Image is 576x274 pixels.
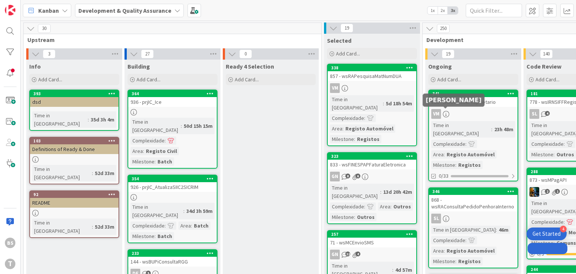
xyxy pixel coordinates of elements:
span: : [455,161,456,169]
div: GN [328,250,416,259]
div: Area [130,147,143,155]
span: : [154,232,156,240]
div: VM [431,109,441,119]
span: Add Card... [136,76,160,83]
div: Open Get Started checklist, remaining modules: 4 [526,228,567,240]
div: 233 [128,250,217,257]
span: 3x [448,7,458,14]
span: : [165,136,166,145]
span: : [564,140,565,148]
div: 364936 - prjIC_Ice [128,90,217,107]
div: 323 [328,153,416,160]
span: : [342,124,343,133]
a: 103Definitions of Ready & DoneTime in [GEOGRAPHIC_DATA]:52d 33m [29,137,119,184]
div: 338 [331,65,416,70]
div: 364 [132,91,217,96]
span: 4 [545,111,550,116]
a: 364936 - prjIC_IceTime in [GEOGRAPHIC_DATA]:50d 15h 15mComplexidade:Area:Registo CivilMilestone:B... [127,90,217,169]
span: 4 [355,252,360,256]
span: 140 [540,49,553,58]
span: : [444,247,445,255]
div: 364 [128,90,217,97]
span: : [496,226,497,234]
div: Complexidade [130,136,165,145]
span: : [354,213,355,221]
span: : [143,147,144,155]
div: 338857 - wsRAPesquisaMatNumDUA [328,64,416,81]
span: Building [127,63,150,70]
div: 233 [132,251,217,256]
a: 323833 - wsFINESPAPFaturaEletronicaGNTime in [GEOGRAPHIC_DATA]:13d 20h 42mComplexidade:Area:Outro... [327,152,417,224]
div: Batch [156,157,174,166]
div: 35d 3h 4m [89,115,116,124]
div: Complexidade [431,236,465,244]
a: 338857 - wsRAPesquisaMatNumDUAVMTime in [GEOGRAPHIC_DATA]:5d 18h 54mComplexidade:Area:Registo Aut... [327,64,417,146]
img: Visit kanbanzone.com [5,5,15,15]
span: : [455,257,456,265]
span: 27 [141,49,154,58]
div: 46m [497,226,510,234]
div: 25771 - wsMCEnvioSMS [328,231,416,247]
div: 13d 20h 42m [381,188,414,196]
input: Quick Filter... [466,4,522,17]
div: 354 [132,176,217,181]
div: Batch [156,232,174,240]
span: Add Card... [38,76,62,83]
div: 144 - wsBUPiConsultaRGG [128,257,217,267]
div: Milestone [330,135,354,143]
div: Milestone [431,257,455,265]
div: 393dsd [30,90,118,107]
div: 393 [30,90,118,97]
div: Milestone [431,161,455,169]
span: : [390,202,391,211]
span: : [88,115,89,124]
div: SL [429,214,517,223]
span: 250 [437,24,450,33]
div: Time in [GEOGRAPHIC_DATA] [32,165,92,181]
div: Area [431,247,444,255]
div: 92README [30,191,118,208]
span: 12 [345,252,350,256]
span: : [553,150,555,159]
a: 92READMETime in [GEOGRAPHIC_DATA]:52d 33m [29,190,119,238]
div: GN [330,172,340,181]
span: : [181,122,182,130]
div: BS [5,238,15,248]
div: 341860 - wsRAValidaProprietario [429,90,517,107]
span: 1x [427,7,438,14]
span: Code Review [526,63,561,70]
div: Registo Civil [144,147,179,155]
div: T [5,259,15,269]
span: 1 [555,189,560,194]
div: 52d 33m [93,169,116,177]
div: Complexidade [431,140,465,148]
div: Outros [391,202,413,211]
div: SL [431,214,441,223]
div: 103 [30,138,118,144]
div: Time in [GEOGRAPHIC_DATA] [130,203,183,219]
div: Batch [192,222,210,230]
span: 0/33 [439,172,448,180]
span: 8 [345,174,350,178]
span: : [564,218,565,226]
div: Registos [355,135,381,143]
div: Milestone [330,213,354,221]
div: Complexidade [330,114,364,122]
div: 4 [560,226,567,232]
div: 103Definitions of Ready & Done [30,138,118,154]
span: Upstream [27,36,312,43]
span: Add Card... [535,76,559,83]
span: Add Card... [235,76,259,83]
div: Milestone [130,157,154,166]
span: Add Card... [437,76,461,83]
div: 338 [328,64,416,71]
span: : [392,266,393,274]
div: Time in [GEOGRAPHIC_DATA] [431,121,491,138]
div: 257 [331,232,416,237]
span: : [491,125,492,133]
span: : [92,169,93,177]
div: 833 - wsFINESPAPFaturaEletronica [328,160,416,169]
img: JC [529,187,539,197]
span: Ongoing [428,63,452,70]
div: 23h 48m [492,125,515,133]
